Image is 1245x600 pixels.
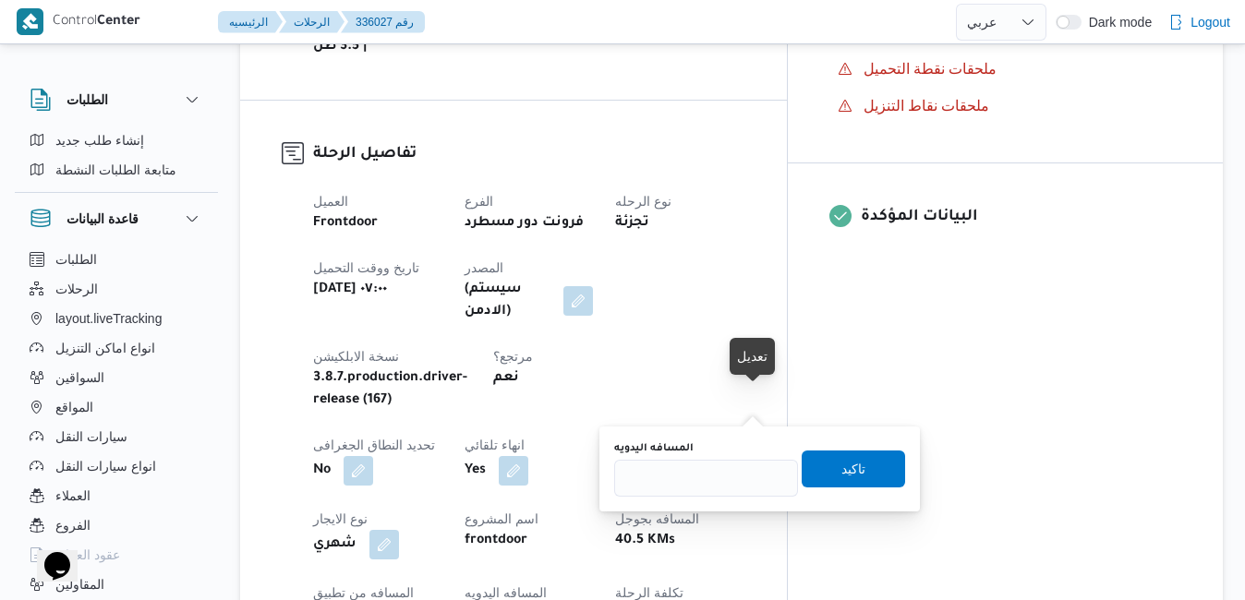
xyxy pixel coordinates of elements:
[313,534,357,556] b: شهري
[615,194,671,209] span: نوع الرحله
[614,441,694,456] label: المسافه اليدويه
[615,530,675,552] b: 40.5 KMs
[737,345,768,367] div: تعديل
[55,426,127,448] span: سيارات النقل
[465,511,538,526] span: اسم المشروع
[55,396,93,418] span: المواقع
[465,530,527,552] b: frontdoor
[313,142,745,167] h3: تفاصيل الرحلة
[22,570,211,599] button: المقاولين
[55,307,162,330] span: layout.liveTracking
[22,126,211,155] button: إنشاء طلب جديد
[465,212,584,234] b: فرونت دور مسطرد
[55,248,97,270] span: الطلبات
[22,155,211,185] button: متابعة الطلبات النشطة
[465,194,493,209] span: الفرع
[55,278,98,300] span: الرحلات
[341,11,425,33] button: 336027 رقم
[313,212,378,234] b: Frontdoor
[22,451,211,481] button: انواع سيارات النقل
[22,304,211,333] button: layout.liveTracking
[97,15,140,30] b: Center
[55,514,91,536] span: الفروع
[465,260,503,275] span: المصدر
[313,367,467,412] b: 3.8.7.production.driver-release (167)
[55,337,155,359] span: انواع اماكن التنزيل
[313,438,435,452] span: تحديد النطاق الجغرافى
[864,98,990,114] span: ملحقات نقاط التنزيل
[22,481,211,510] button: العملاء
[861,205,1181,230] h3: البيانات المؤكدة
[864,58,997,80] span: ملحقات نقطة التحميل
[313,349,399,364] span: نسخة الابلكيشن
[830,91,1181,121] button: ملحقات نقاط التنزيل
[313,460,331,482] b: No
[55,544,120,566] span: عقود العملاء
[830,54,1181,84] button: ملحقات نقطة التحميل
[18,526,78,582] iframe: chat widget
[30,208,203,230] button: قاعدة البيانات
[22,540,211,570] button: عقود العملاء
[66,208,139,230] h3: قاعدة البيانات
[22,392,211,422] button: المواقع
[465,279,551,323] b: (سيستم (الادمن
[66,89,108,111] h3: الطلبات
[313,194,348,209] span: العميل
[1191,11,1230,33] span: Logout
[313,260,419,275] span: تاريخ ووقت التحميل
[15,126,218,192] div: الطلبات
[22,245,211,274] button: الطلبات
[22,333,211,363] button: انواع اماكن التنزيل
[615,511,699,526] span: المسافه بجوجل
[802,450,905,487] button: تاكيد
[55,159,176,181] span: متابعة الطلبات النشطة
[55,573,104,595] span: المقاولين
[17,8,43,35] img: X8yXhbKr1z7QwAAAABJRU5ErkJggg==
[55,366,104,389] span: السواقين
[465,438,525,452] span: انهاء تلقائي
[313,279,387,301] b: [DATE] ٠٧:٠٠
[55,455,156,477] span: انواع سيارات النقل
[864,95,990,117] span: ملحقات نقاط التنزيل
[1161,4,1238,41] button: Logout
[1082,15,1152,30] span: Dark mode
[493,367,519,390] b: نعم
[465,585,547,600] span: المسافه اليدويه
[615,212,649,234] b: تجزئة
[465,460,486,482] b: Yes
[841,458,865,480] span: تاكيد
[218,11,283,33] button: الرئيسيه
[493,349,533,364] span: مرتجع؟
[30,89,203,111] button: الطلبات
[864,61,997,77] span: ملحقات نقطة التحميل
[22,363,211,392] button: السواقين
[279,11,344,33] button: الرحلات
[615,585,683,600] span: تكلفة الرحلة
[22,422,211,451] button: سيارات النقل
[313,511,368,526] span: نوع الايجار
[22,510,211,540] button: الفروع
[55,129,144,151] span: إنشاء طلب جديد
[55,485,91,507] span: العملاء
[22,274,211,304] button: الرحلات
